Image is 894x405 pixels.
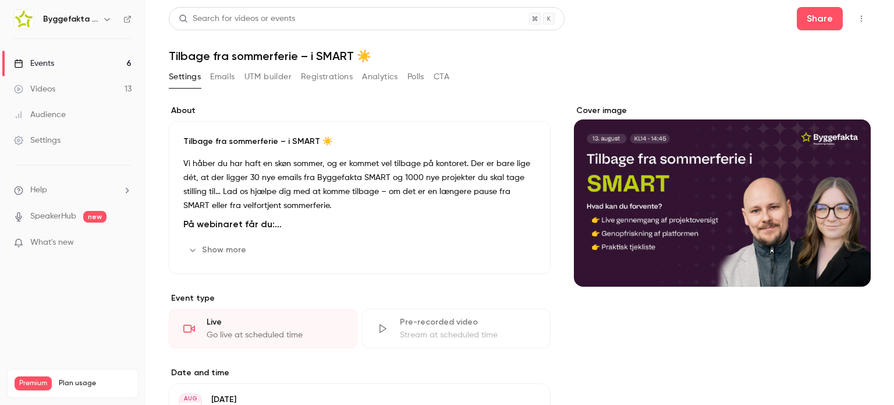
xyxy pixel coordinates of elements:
button: UTM builder [244,68,292,86]
span: Premium [15,376,52,390]
button: Analytics [362,68,398,86]
label: Cover image [574,105,871,117]
li: help-dropdown-opener [14,184,132,196]
div: Live [207,316,343,328]
img: Byggefakta | Powered by Hubexo [15,10,33,29]
section: Cover image [574,105,871,287]
h1: Tilbage fra sommerferie – i SMART ☀️ [169,49,871,63]
div: Pre-recorded video [400,316,536,328]
label: About [169,105,551,117]
button: Emails [210,68,235,86]
button: Settings [169,68,201,86]
p: Event type [169,293,551,304]
button: Polls [407,68,424,86]
span: What's new [30,237,74,249]
button: Share [797,7,843,30]
button: CTA [434,68,449,86]
span: Help [30,184,47,196]
div: AUG [180,395,201,403]
div: Stream at scheduled time [400,329,536,341]
p: Tilbage fra sommerferie – i SMART ☀️ [183,136,536,147]
h6: Byggefakta | Powered by Hubexo [43,13,98,25]
button: Show more [183,241,253,259]
iframe: Noticeable Trigger [118,238,132,248]
button: Registrations [301,68,353,86]
a: SpeakerHub [30,210,76,223]
div: Events [14,58,54,69]
label: Date and time [169,367,551,379]
div: Audience [14,109,66,121]
div: LiveGo live at scheduled time [169,309,357,348]
div: Go live at scheduled time [207,329,343,341]
span: Plan usage [59,379,131,388]
div: Pre-recorded videoStream at scheduled time [362,309,551,348]
span: new [83,211,107,223]
h2: På webinaret får du: [183,217,536,231]
div: Videos [14,83,55,95]
div: Search for videos or events [179,13,295,25]
div: Settings [14,135,61,146]
p: Vi håber du har haft en skøn sommer, og er kommet vel tilbage på kontoret. Der er bare lige dét, ... [183,157,536,213]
